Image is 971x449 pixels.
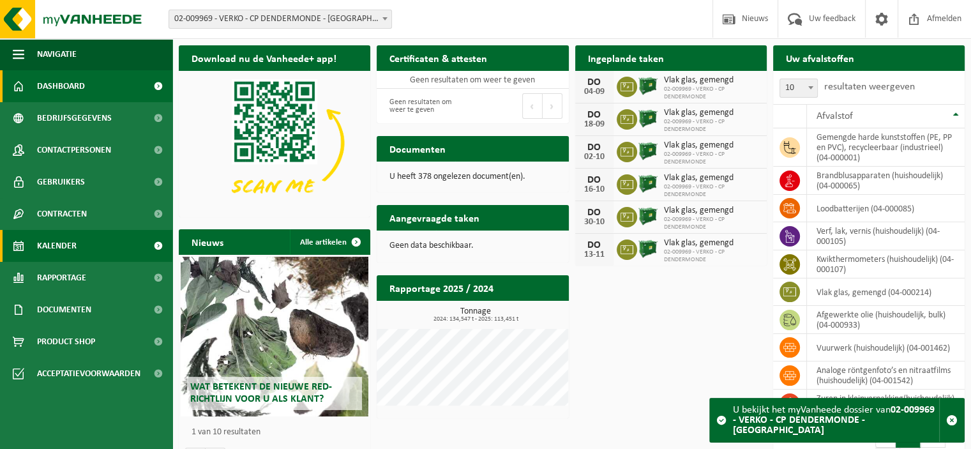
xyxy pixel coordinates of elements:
span: Wat betekent de nieuwe RED-richtlijn voor u als klant? [190,382,332,404]
span: Dashboard [37,70,85,102]
p: Geen data beschikbaar. [389,241,555,250]
h2: Aangevraagde taken [377,205,492,230]
span: 02-009969 - VERKO - CP DENDERMONDE [664,86,760,101]
span: 10 [780,79,817,97]
span: Navigatie [37,38,77,70]
p: U heeft 378 ongelezen document(en). [389,172,555,181]
div: DO [582,175,607,185]
span: Vlak glas, gemengd [664,173,760,183]
h2: Uw afvalstoffen [773,45,867,70]
img: Download de VHEPlus App [179,71,370,215]
h2: Nieuws [179,229,236,254]
span: Acceptatievoorwaarden [37,358,140,390]
img: CR-BO-1C-1900-MET-01 [637,172,659,194]
div: DO [582,240,607,250]
span: 02-009969 - VERKO - CP DENDERMONDE [664,248,760,264]
span: Vlak glas, gemengd [664,75,760,86]
div: 13-11 [582,250,607,259]
span: 02-009969 - VERKO - CP DENDERMONDE [664,216,760,231]
button: Next [543,93,562,119]
span: Afvalstof [817,111,853,121]
img: CR-BO-1C-1900-MET-01 [637,107,659,129]
span: Documenten [37,294,91,326]
img: CR-BO-1C-1900-MET-01 [637,75,659,96]
span: 10 [779,79,818,98]
span: 02-009969 - VERKO - CP DENDERMONDE - DENDERMONDE [169,10,392,29]
button: Previous [522,93,543,119]
td: Geen resultaten om weer te geven [377,71,568,89]
a: Bekijk rapportage [474,300,568,326]
strong: 02-009969 - VERKO - CP DENDERMONDE - [GEOGRAPHIC_DATA] [733,405,935,436]
td: loodbatterijen (04-000085) [807,195,965,222]
span: Gebruikers [37,166,85,198]
span: Kalender [37,230,77,262]
h2: Download nu de Vanheede+ app! [179,45,349,70]
div: DO [582,142,607,153]
span: Contactpersonen [37,134,111,166]
img: CR-BO-1C-1900-MET-01 [637,238,659,259]
span: Vlak glas, gemengd [664,206,760,216]
span: Bedrijfsgegevens [37,102,112,134]
div: 04-09 [582,88,607,96]
span: 02-009969 - VERKO - CP DENDERMONDE [664,151,760,166]
td: kwikthermometers (huishoudelijk) (04-000107) [807,250,965,278]
h2: Documenten [377,136,458,161]
td: brandblusapparaten (huishoudelijk) (04-000065) [807,167,965,195]
td: verf, lak, vernis (huishoudelijk) (04-000105) [807,222,965,250]
a: Wat betekent de nieuwe RED-richtlijn voor u als klant? [181,257,368,416]
div: U bekijkt het myVanheede dossier van [733,399,939,442]
span: Contracten [37,198,87,230]
div: 30-10 [582,218,607,227]
span: 02-009969 - VERKO - CP DENDERMONDE - DENDERMONDE [169,10,391,28]
span: 2024: 134,547 t - 2025: 113,451 t [383,316,568,323]
div: 16-10 [582,185,607,194]
h3: Tonnage [383,307,568,323]
div: 18-09 [582,120,607,129]
span: Vlak glas, gemengd [664,108,760,118]
img: CR-BO-1C-1900-MET-01 [637,140,659,162]
img: CR-BO-1C-1900-MET-01 [637,205,659,227]
span: 02-009969 - VERKO - CP DENDERMONDE [664,183,760,199]
a: Alle artikelen [290,229,369,255]
span: Product Shop [37,326,95,358]
td: gemengde harde kunststoffen (PE, PP en PVC), recycleerbaar (industrieel) (04-000001) [807,128,965,167]
h2: Certificaten & attesten [377,45,500,70]
td: analoge röntgenfoto’s en nitraatfilms (huishoudelijk) (04-001542) [807,361,965,390]
p: 1 van 10 resultaten [192,428,364,437]
td: vlak glas, gemengd (04-000214) [807,278,965,306]
span: Rapportage [37,262,86,294]
td: zuren in kleinverpakking(huishoudelijk) (04-001544) [807,390,965,418]
div: DO [582,208,607,218]
label: resultaten weergeven [824,82,915,92]
h2: Rapportage 2025 / 2024 [377,275,506,300]
td: vuurwerk (huishoudelijk) (04-001462) [807,334,965,361]
h2: Ingeplande taken [575,45,677,70]
div: DO [582,110,607,120]
span: 02-009969 - VERKO - CP DENDERMONDE [664,118,760,133]
span: Vlak glas, gemengd [664,238,760,248]
div: DO [582,77,607,88]
span: Vlak glas, gemengd [664,141,760,151]
td: afgewerkte olie (huishoudelijk, bulk) (04-000933) [807,306,965,334]
div: 02-10 [582,153,607,162]
div: Geen resultaten om weer te geven [383,92,466,120]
